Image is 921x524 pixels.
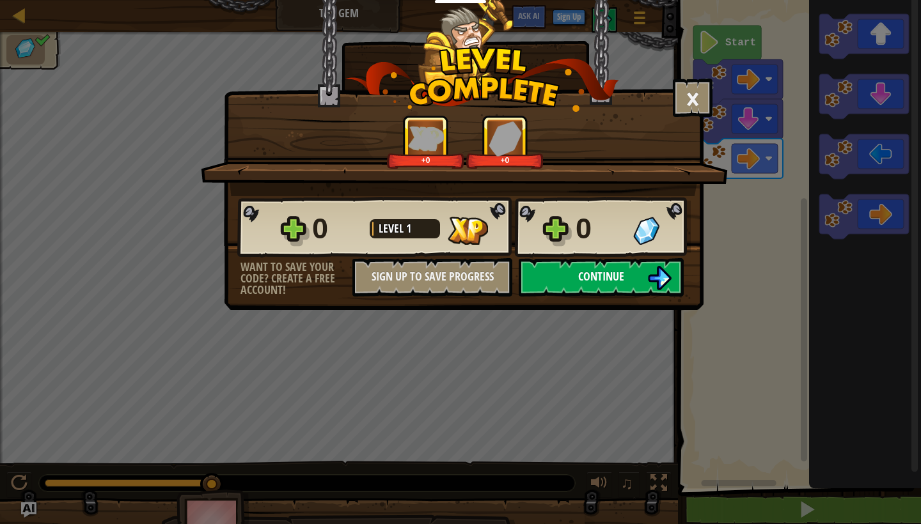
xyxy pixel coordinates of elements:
button: × [673,79,712,117]
span: Level [379,220,406,236]
img: Gems Gained [489,121,522,156]
button: Continue [519,258,684,297]
div: Want to save your code? Create a free account! [240,261,352,296]
span: Continue [578,268,624,284]
div: 0 [312,208,362,249]
div: +0 [390,155,462,165]
img: XP Gained [408,126,444,151]
img: level_complete.png [345,47,619,112]
img: Continue [647,266,672,290]
img: Gems Gained [633,217,659,245]
span: 1 [406,220,411,236]
div: 0 [576,208,626,249]
img: XP Gained [448,217,488,245]
button: Sign Up to Save Progress [352,258,512,297]
div: +0 [469,155,541,165]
